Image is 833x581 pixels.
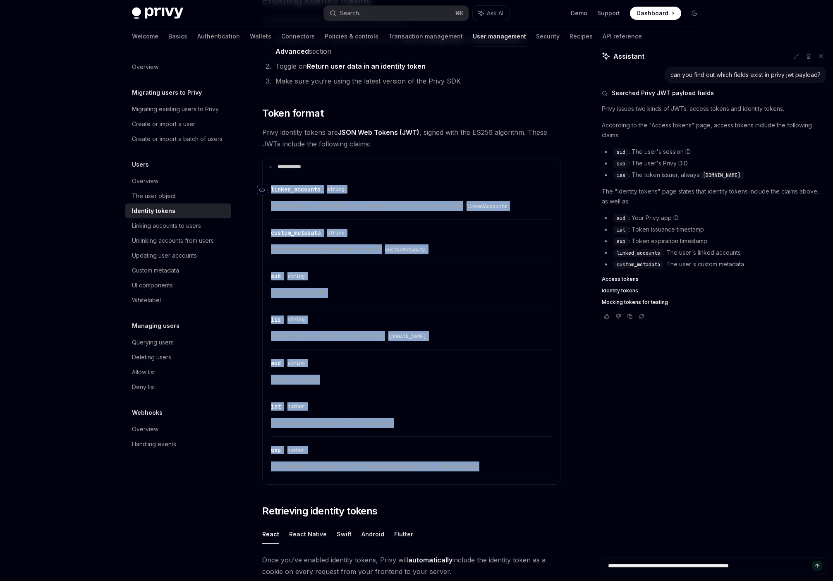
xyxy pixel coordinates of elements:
[703,172,740,179] span: [DOMAIN_NAME]
[670,71,821,79] div: can you find out which fields exist in privy jwt payload?
[473,6,509,21] button: Ask AI
[273,60,560,72] li: Toggle on
[132,7,183,19] img: dark logo
[617,149,625,155] span: sid
[132,280,173,290] div: UI components
[125,189,231,203] a: The user object
[132,191,176,201] div: The user object
[602,147,826,157] li: : The user's session ID
[125,422,231,437] a: Overview
[337,524,352,544] button: Swift
[271,272,281,280] div: sub
[132,352,171,362] div: Deleting users
[262,524,279,544] button: React
[338,128,419,137] a: JSON Web Tokens (JWT)
[132,265,179,275] div: Custom metadata
[125,437,231,452] a: Handling events
[125,263,231,278] a: Custom metadata
[630,7,681,20] a: Dashboard
[125,293,231,308] a: Whitelabel
[125,380,231,395] a: Deny list
[287,273,305,280] span: string
[613,51,644,61] span: Assistant
[307,62,426,70] strong: Return user data in an identity token
[271,418,552,428] span: The timestamp of when the JWT was issued
[289,524,327,544] button: React Native
[132,206,175,216] div: Identity tokens
[327,230,345,236] span: string
[394,524,413,544] button: Flutter
[262,504,377,518] span: Retrieving identity tokens
[125,203,231,218] a: Identity tokens
[132,236,214,246] div: Unlinking accounts from users
[125,365,231,380] a: Allow list
[617,172,625,179] span: iss
[602,259,826,269] li: : The user's custom metadata
[602,104,826,114] p: Privy issues two kinds of JWTs: access tokens and identity tokens.
[617,227,625,233] span: iat
[602,213,826,223] li: : Your Privy app ID
[602,120,826,140] p: According to the "Access tokens" page, access tokens include the following claims:
[132,88,202,98] h5: Migrating users to Privy
[132,382,155,392] div: Deny list
[487,9,503,17] span: Ask AI
[271,288,552,298] span: The user’s Privy DID
[271,185,321,194] div: linked_accounts
[125,233,231,248] a: Unlinking accounts from users
[388,26,463,46] a: Transaction management
[132,26,158,46] a: Welcome
[637,9,668,17] span: Dashboard
[287,447,305,453] span: number
[273,75,560,87] li: Make sure you’re using the latest version of the Privy SDK
[408,556,452,564] strong: automatically
[271,461,552,471] span: The timestamp of when the JWT will expire (generally 1 hour after issuance)
[617,238,625,245] span: exp
[602,158,826,168] li: : The user's Privy DID
[612,89,714,97] span: Searched Privy JWT payload fields
[812,561,822,571] button: Send message
[602,299,668,306] span: Mocking tokens for testing
[287,316,305,323] span: string
[271,331,552,341] span: The token issuer, which should always be
[340,8,363,18] div: Search...
[603,26,642,46] a: API reference
[197,26,240,46] a: Authentication
[271,201,552,211] span: A stringified array containing a lightweight version of the current user’s
[132,134,223,144] div: Create or import a batch of users
[132,119,195,129] div: Create or import a user
[602,89,826,97] button: Searched Privy JWT payload fields
[132,62,158,72] div: Overview
[361,524,384,544] button: Android
[602,186,826,206] p: The "Identity tokens" page states that identity tokens include the claims above, as well as:
[602,299,826,306] a: Mocking tokens for testing
[617,215,625,222] span: aud
[455,10,464,17] span: ⌘ K
[325,26,378,46] a: Policies & controls
[271,446,281,454] div: exp
[262,554,560,577] span: Once you’ve enabled identity tokens, Privy will include the identity token as a cookie on every r...
[125,102,231,117] a: Migrating existing users to Privy
[132,337,174,347] div: Querying users
[168,26,187,46] a: Basics
[602,276,826,282] a: Access tokens
[132,104,219,114] div: Migrating existing users to Privy
[125,335,231,350] a: Querying users
[617,160,625,167] span: sub
[287,360,305,366] span: string
[125,60,231,74] a: Overview
[257,182,271,198] a: Navigate to header
[287,403,305,410] span: number
[597,9,620,17] a: Support
[327,186,345,193] span: string
[262,127,560,150] span: Privy identity tokens are , signed with the ES256 algorithm. These JWTs include the following cla...
[602,236,826,246] li: : Token expiration timestamp
[125,174,231,189] a: Overview
[132,160,149,170] h5: Users
[602,276,639,282] span: Access tokens
[281,26,315,46] a: Connectors
[602,287,826,294] a: Identity tokens
[463,202,510,210] code: linkedAccounts
[617,250,660,256] span: linked_accounts
[536,26,560,46] a: Security
[125,248,231,263] a: Updating user accounts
